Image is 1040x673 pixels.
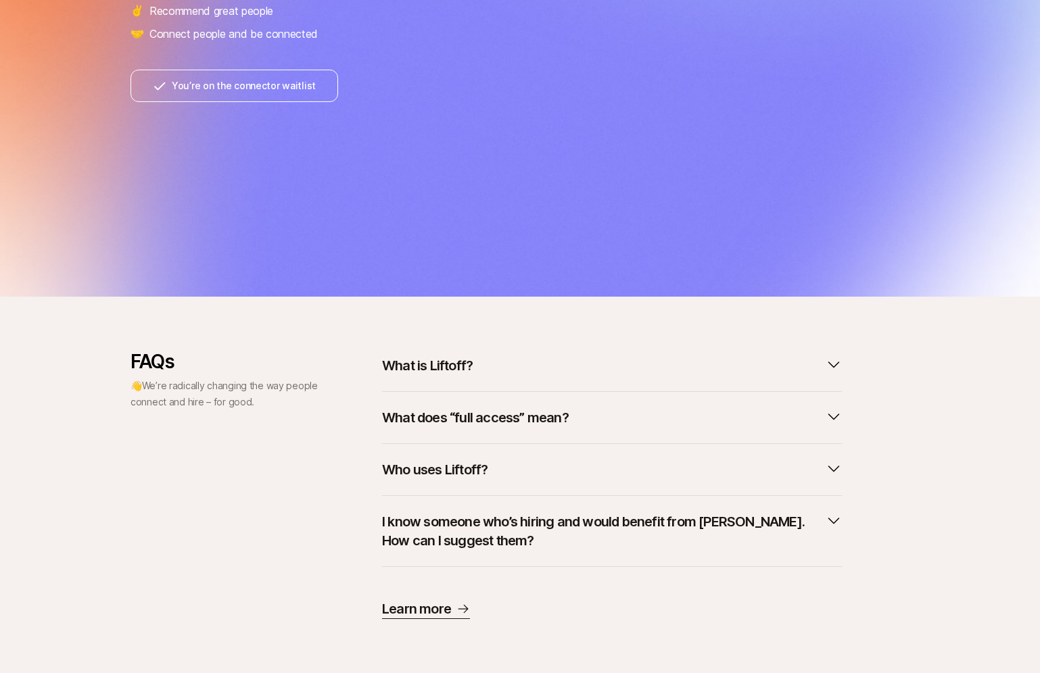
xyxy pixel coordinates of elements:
[131,380,318,407] span: We’re radically changing the way people connect and hire – for good.
[131,351,320,372] p: FAQs
[382,599,451,618] p: Learn more
[382,403,842,432] button: What does “full access” mean?
[382,507,842,555] button: I know someone who’s hiring and would benefit from [PERSON_NAME]. How can I suggest them?
[382,408,569,427] p: What does “full access” mean?
[131,25,144,43] span: 🤝
[382,599,470,619] a: Learn more
[382,512,820,550] p: I know someone who’s hiring and would benefit from [PERSON_NAME]. How can I suggest them?
[382,460,488,479] p: Who uses Liftoff?
[131,70,338,102] button: You’re on the connector waitlist
[382,351,842,380] button: What is Liftoff?
[382,356,473,375] p: What is Liftoff?
[382,455,842,484] button: Who uses Liftoff?
[149,2,273,20] p: Recommend great people
[131,378,320,410] p: 👋
[131,2,144,20] span: ✌️
[149,25,318,43] p: Connect people and be connected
